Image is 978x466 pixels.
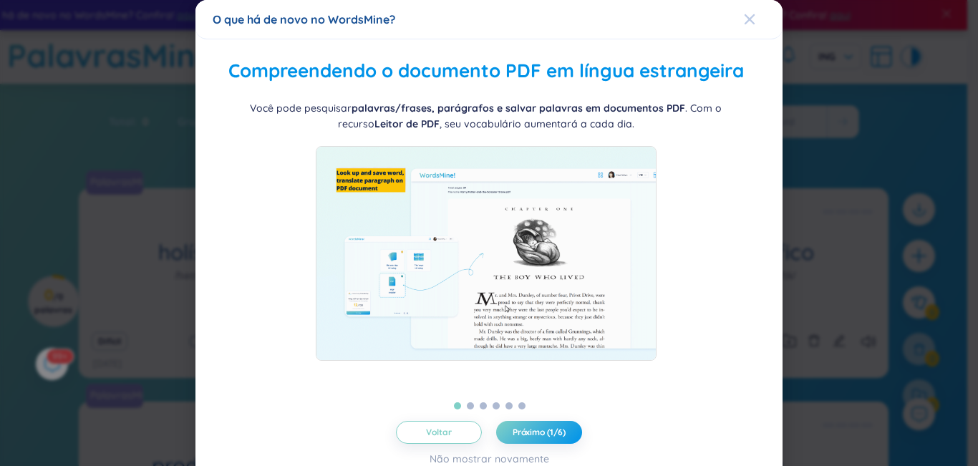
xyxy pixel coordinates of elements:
[440,117,634,130] font: , seu vocabulário aumentará a cada dia.
[430,452,549,465] font: Não mostrar novamente
[374,117,440,130] font: Leitor de PDF
[396,421,482,444] button: Voltar
[352,102,685,115] font: palavras/frases, parágrafos e salvar palavras em documentos PDF
[496,421,582,444] button: Próximo (1/6)
[250,102,352,115] font: Você pode pesquisar
[213,12,395,26] font: O que há de novo no WordsMine?
[513,427,566,437] font: Próximo (1/6)
[228,59,744,82] font: Compreendendo o documento PDF em língua estrangeira
[338,102,722,130] font: . Com o recurso
[426,427,451,437] font: Voltar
